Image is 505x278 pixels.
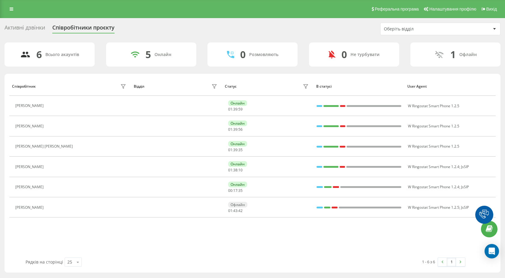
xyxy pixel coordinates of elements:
span: W Ringostat Smart Phone 1.2.5 [408,123,459,129]
div: Офлайн [459,52,477,57]
div: 5 [145,49,151,60]
div: [PERSON_NAME] [15,124,45,128]
div: [PERSON_NAME] [PERSON_NAME] [15,144,74,148]
span: 38 [233,167,237,173]
span: 42 [238,208,243,213]
a: 1 [447,258,456,266]
span: 43 [233,208,237,213]
span: W Ringostat Smart Phone 1.2.4 [408,164,459,169]
div: [PERSON_NAME] [15,205,45,210]
div: Онлайн [228,100,247,106]
div: : : [228,189,243,193]
span: 56 [238,127,243,132]
span: JsSIP [461,164,469,169]
div: Оберіть відділ [384,27,456,32]
span: 01 [228,208,232,213]
div: Онлайн [228,182,247,187]
span: 01 [228,167,232,173]
span: Налаштування профілю [429,7,476,11]
div: : : [228,107,243,111]
span: 01 [228,147,232,152]
div: В статусі [316,84,402,89]
div: Співробітники проєкту [52,24,115,34]
div: [PERSON_NAME] [15,185,45,189]
span: W Ringostat Smart Phone 1.2.5 [408,144,459,149]
div: Онлайн [228,161,247,167]
div: Активні дзвінки [5,24,45,34]
span: Рядків на сторінці [26,259,63,265]
div: 0 [341,49,347,60]
div: 1 [450,49,456,60]
div: Онлайн [228,141,247,147]
div: Співробітник [12,84,36,89]
div: 0 [240,49,246,60]
div: 1 - 6 з 6 [422,259,435,265]
span: 39 [233,107,237,112]
span: JsSIP [461,205,469,210]
span: 59 [238,107,243,112]
span: 10 [238,167,243,173]
div: 6 [36,49,42,60]
div: : : [228,168,243,172]
span: W Ringostat Smart Phone 1.2.4 [408,184,459,189]
span: 01 [228,107,232,112]
div: Розмовляють [249,52,278,57]
span: 39 [233,147,237,152]
span: Вихід [486,7,497,11]
div: Відділ [134,84,144,89]
div: [PERSON_NAME] [15,165,45,169]
span: Реферальна програма [375,7,419,11]
div: : : [228,148,243,152]
div: Онлайн [228,120,247,126]
div: : : [228,127,243,132]
span: 01 [228,127,232,132]
div: Всього акаунтів [45,52,79,57]
span: W Ringostat Smart Phone 1.2.5 [408,205,459,210]
span: 17 [233,188,237,193]
div: Статус [225,84,237,89]
span: JsSIP [461,184,469,189]
span: 00 [228,188,232,193]
div: : : [228,209,243,213]
span: 35 [238,147,243,152]
span: 35 [238,188,243,193]
div: Онлайн [155,52,171,57]
div: Офлайн [228,202,247,208]
div: 25 [67,259,72,265]
div: Не турбувати [350,52,380,57]
span: 39 [233,127,237,132]
div: Open Intercom Messenger [485,244,499,258]
div: [PERSON_NAME] [15,104,45,108]
span: W Ringostat Smart Phone 1.2.5 [408,103,459,108]
div: User Agent [407,84,493,89]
